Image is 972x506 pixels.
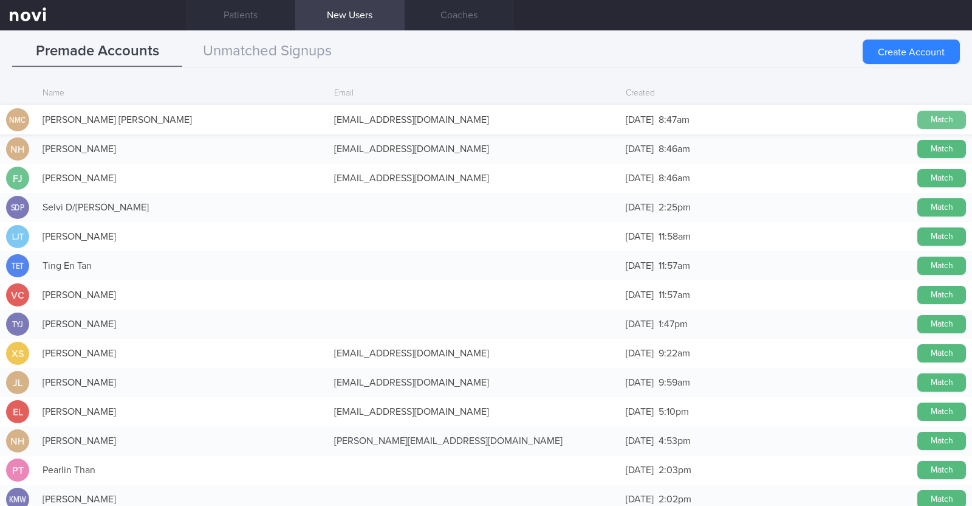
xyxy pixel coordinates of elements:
button: Match [917,461,966,479]
div: [PERSON_NAME] [36,224,328,249]
span: 8:47am [659,115,690,125]
span: 8:46am [659,144,690,154]
button: Match [917,403,966,421]
div: XS [6,342,29,366]
button: Match [917,286,966,304]
div: EL [6,400,29,424]
button: Create Account [863,40,960,64]
button: Match [917,140,966,158]
div: [EMAIL_ADDRESS][DOMAIN_NAME] [328,166,620,190]
div: [PERSON_NAME][EMAIL_ADDRESS][DOMAIN_NAME] [328,429,620,453]
span: [DATE] [626,232,654,241]
div: SDP [8,196,27,220]
span: 2:02pm [659,494,691,504]
div: PT [6,459,29,482]
span: 2:03pm [659,465,691,475]
div: [EMAIL_ADDRESS][DOMAIN_NAME] [328,400,620,424]
button: Premade Accounts [12,36,182,67]
div: [EMAIL_ADDRESS][DOMAIN_NAME] [328,370,620,395]
span: 11:57am [659,290,690,300]
div: NH [6,429,29,453]
button: Match [917,227,966,246]
div: Email [328,82,620,105]
div: JL [6,371,29,395]
span: [DATE] [626,261,654,271]
div: [PERSON_NAME] [36,400,328,424]
div: [PERSON_NAME] [36,166,328,190]
div: NMC [8,108,27,132]
span: [DATE] [626,378,654,387]
div: FJ [6,167,29,190]
div: Name [36,82,328,105]
div: [PERSON_NAME] [36,312,328,336]
button: Match [917,344,966,362]
div: LJT [8,225,27,249]
button: Match [917,373,966,392]
div: [EMAIL_ADDRESS][DOMAIN_NAME] [328,137,620,161]
span: 2:25pm [659,203,691,212]
button: Unmatched Signups [182,36,352,67]
div: [EMAIL_ADDRESS][DOMAIN_NAME] [328,341,620,366]
span: [DATE] [626,203,654,212]
span: 9:59am [659,378,690,387]
span: [DATE] [626,407,654,417]
span: [DATE] [626,290,654,300]
span: [DATE] [626,494,654,504]
div: [PERSON_NAME] [36,429,328,453]
div: Created [620,82,911,105]
button: Match [917,315,966,333]
span: [DATE] [626,319,654,329]
span: 11:57am [659,261,690,271]
span: [DATE] [626,348,654,358]
button: Match [917,257,966,275]
span: 8:46am [659,173,690,183]
div: [EMAIL_ADDRESS][DOMAIN_NAME] [328,108,620,132]
span: [DATE] [626,173,654,183]
span: 9:22am [659,348,690,358]
div: VC [6,283,29,307]
span: 5:10pm [659,407,689,417]
div: [PERSON_NAME] [36,283,328,307]
span: 1:47pm [659,319,688,329]
span: 11:58am [659,232,691,241]
button: Match [917,198,966,217]
span: [DATE] [626,144,654,154]
span: [DATE] [626,115,654,125]
div: Pearlin Than [36,458,328,482]
div: [PERSON_NAME] [36,370,328,395]
div: NH [6,137,29,161]
div: [PERSON_NAME] [PERSON_NAME] [36,108,328,132]
div: [PERSON_NAME] [36,137,328,161]
span: 4:53pm [659,436,691,446]
button: Match [917,169,966,187]
div: [PERSON_NAME] [36,341,328,366]
span: [DATE] [626,465,654,475]
div: Selvi D/[PERSON_NAME] [36,195,328,220]
div: TET [8,254,27,278]
button: Match [917,432,966,450]
div: Ting En Tan [36,254,328,278]
button: Match [917,111,966,129]
span: [DATE] [626,436,654,446]
div: TYJ [8,313,27,336]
